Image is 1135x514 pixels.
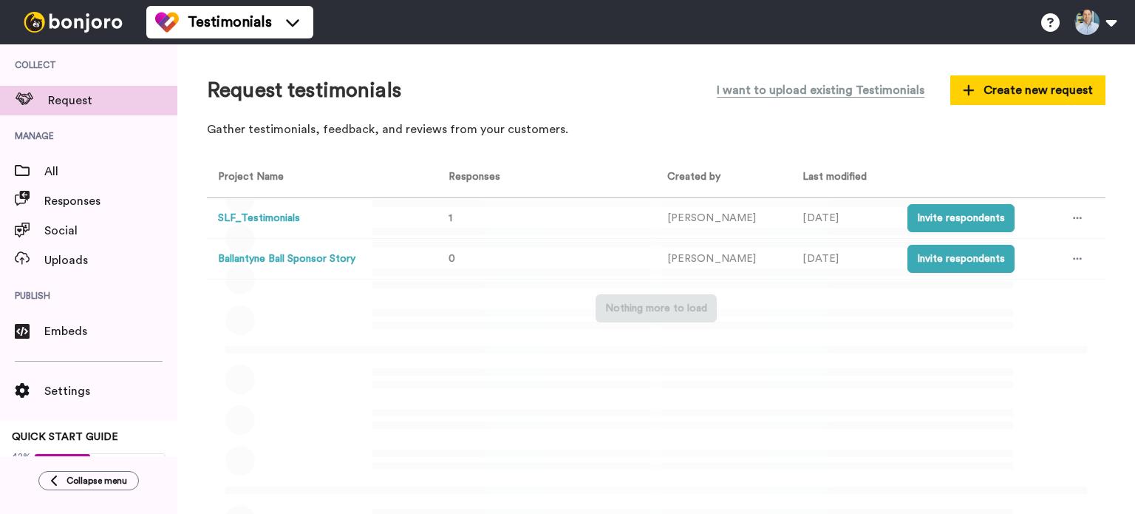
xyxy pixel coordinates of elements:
span: Request [48,92,177,109]
span: Create new request [963,81,1093,99]
span: Collapse menu [67,475,127,487]
td: [DATE] [791,198,896,239]
button: Invite respondents [907,245,1015,273]
span: QUICK START GUIDE [12,432,118,442]
td: [PERSON_NAME] [656,198,791,239]
img: bj-logo-header-white.svg [18,12,129,33]
span: Uploads [44,251,177,269]
button: Ballantyne Ball Sponsor Story [218,251,355,267]
button: I want to upload existing Testimonials [706,74,935,106]
td: [DATE] [791,239,896,280]
span: Responses [443,172,500,182]
h1: Request testimonials [207,79,401,102]
button: SLF_Testimonials [218,211,300,226]
th: Last modified [791,158,896,198]
button: Invite respondents [907,204,1015,232]
span: I want to upload existing Testimonials [717,81,924,99]
img: tm-color.svg [155,10,179,34]
button: Create new request [950,75,1105,105]
span: Social [44,222,177,240]
td: [PERSON_NAME] [656,239,791,280]
span: All [44,163,177,180]
button: Nothing more to load [596,294,717,322]
span: Testimonials [188,12,272,33]
span: 1 [449,213,452,223]
p: Gather testimonials, feedback, and reviews from your customers. [207,121,1105,138]
th: Project Name [207,158,432,198]
button: Collapse menu [38,471,139,490]
span: Responses [44,192,177,210]
span: 0 [449,254,455,264]
span: Embeds [44,322,177,340]
span: Settings [44,382,177,400]
th: Created by [656,158,791,198]
span: 42% [12,450,31,462]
